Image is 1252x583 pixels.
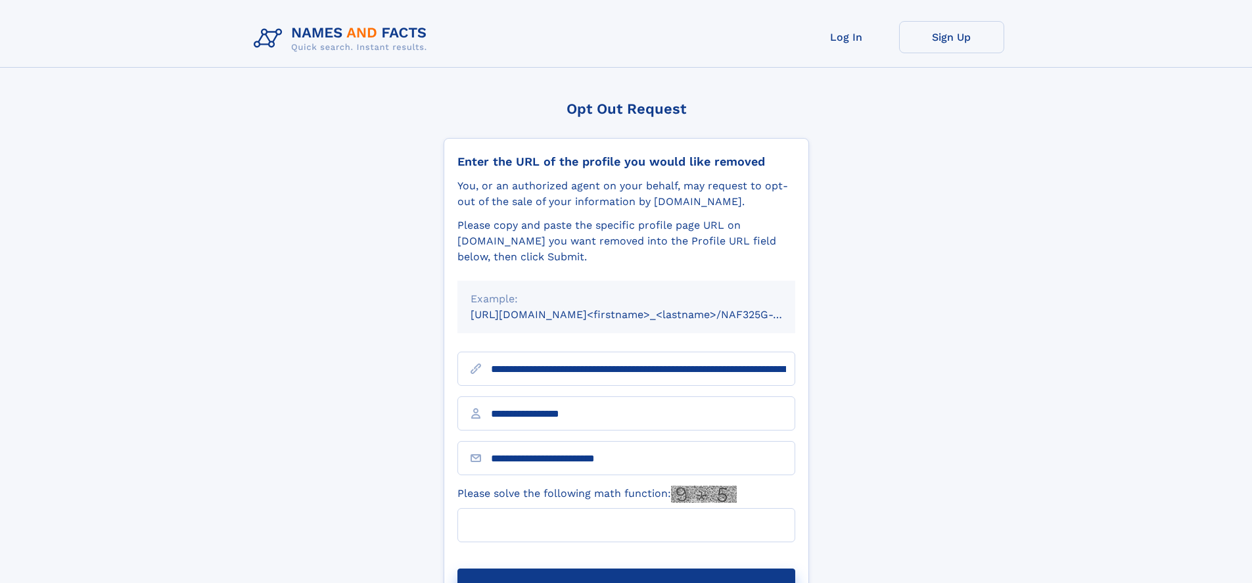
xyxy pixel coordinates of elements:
small: [URL][DOMAIN_NAME]<firstname>_<lastname>/NAF325G-xxxxxxxx [471,308,820,321]
div: Please copy and paste the specific profile page URL on [DOMAIN_NAME] you want removed into the Pr... [457,218,795,265]
div: You, or an authorized agent on your behalf, may request to opt-out of the sale of your informatio... [457,178,795,210]
label: Please solve the following math function: [457,486,737,503]
div: Enter the URL of the profile you would like removed [457,154,795,169]
a: Log In [794,21,899,53]
a: Sign Up [899,21,1004,53]
div: Example: [471,291,782,307]
div: Opt Out Request [444,101,809,117]
img: Logo Names and Facts [248,21,438,57]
